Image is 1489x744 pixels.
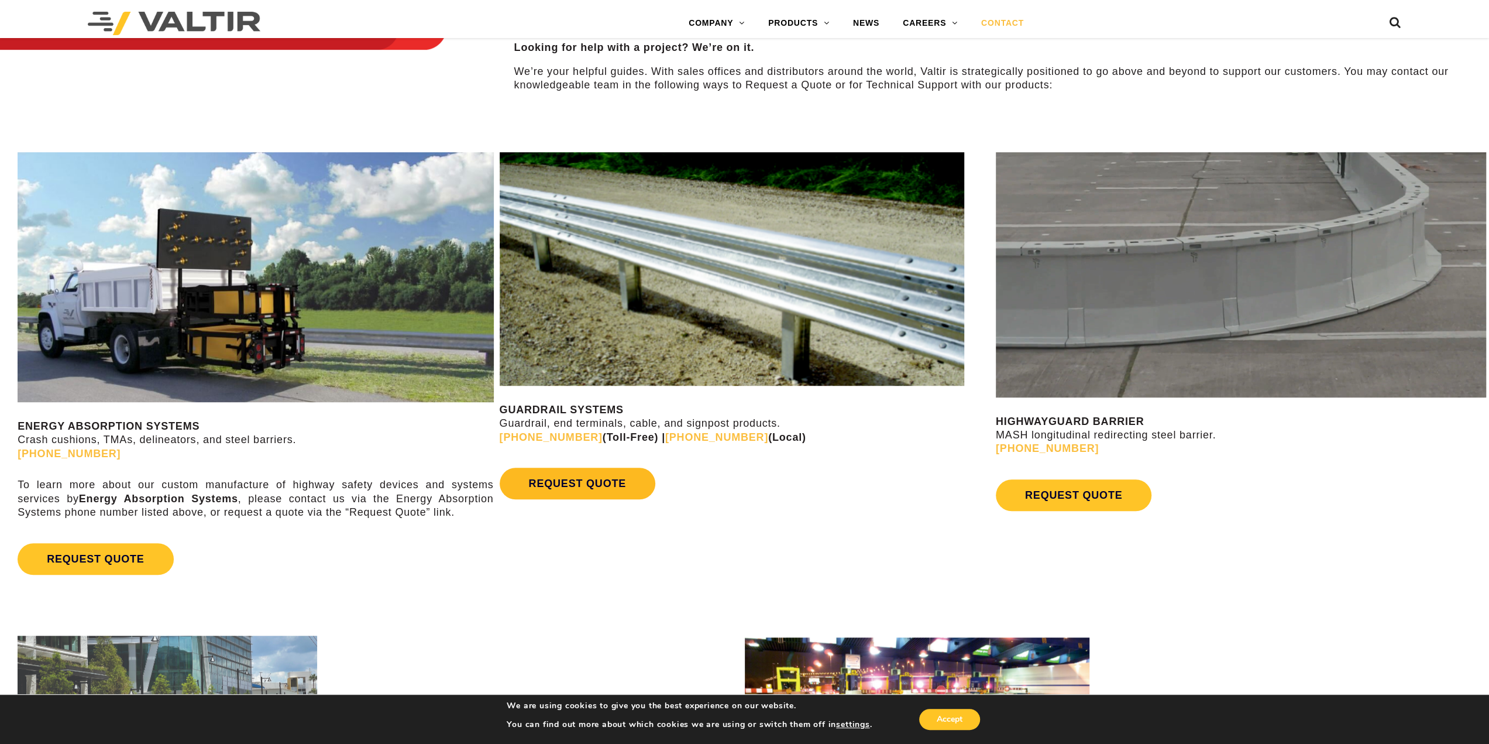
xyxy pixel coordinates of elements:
[514,42,755,53] strong: Looking for help with a project? We’re on it.
[836,719,869,730] button: settings
[18,420,493,461] p: Crash cushions, TMAs, delineators, and steel barriers.
[919,709,980,730] button: Accept
[996,479,1151,511] a: REQUEST QUOTE
[677,12,756,35] a: COMPANY
[500,403,990,444] p: Guardrail, end terminals, cable, and signpost products.
[88,12,260,35] img: Valtir
[507,719,872,730] p: You can find out more about which cookies we are using or switch them off in .
[18,152,493,402] img: SS180M Contact Us Page Image
[665,431,768,443] a: [PHONE_NUMBER]
[996,443,1099,454] a: [PHONE_NUMBER]
[500,431,603,443] a: [PHONE_NUMBER]
[18,478,493,519] p: To learn more about our custom manufacture of highway safety devices and systems services by , pl...
[18,543,173,575] a: REQUEST QUOTE
[18,420,200,432] strong: ENERGY ABSORPTION SYSTEMS
[841,12,891,35] a: NEWS
[507,701,872,711] p: We are using cookies to give you the best experience on our website.
[500,404,624,416] strong: GUARDRAIL SYSTEMS
[756,12,841,35] a: PRODUCTS
[514,65,1458,92] p: We’re your helpful guides. With sales offices and distributors around the world, Valtir is strate...
[996,152,1486,397] img: Radius-Barrier-Section-Highwayguard3
[996,416,1144,427] strong: HIGHWAYGUARD BARRIER
[500,431,806,443] strong: (Toll-Free) | (Local)
[891,12,969,35] a: CAREERS
[18,448,121,460] a: [PHONE_NUMBER]
[996,415,1486,456] p: MASH longitudinal redirecting steel barrier.
[500,152,964,386] img: Guardrail Contact Us Page Image
[79,493,238,505] strong: Energy Absorption Systems
[500,468,655,499] a: REQUEST QUOTE
[969,12,1036,35] a: CONTACT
